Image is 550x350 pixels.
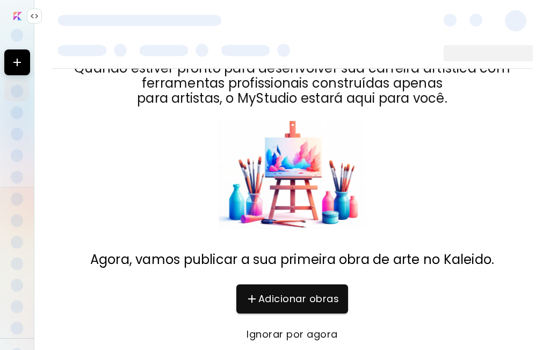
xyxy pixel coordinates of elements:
[247,328,337,340] span: Ignorar por agora
[30,12,39,20] img: collapse
[247,292,337,305] span: Adicionar obras
[236,320,348,349] button: Ignorar por agora
[52,61,533,106] p: Quando estiver pronto para desenvolver sua carreira artística com ferramentas profissionais const...
[218,119,367,229] img: dashboard_ftu_welcome
[236,284,348,313] button: Adicionar obras
[90,252,495,267] p: Agora, vamos publicar a sua primeira obra de arte no Kaleido.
